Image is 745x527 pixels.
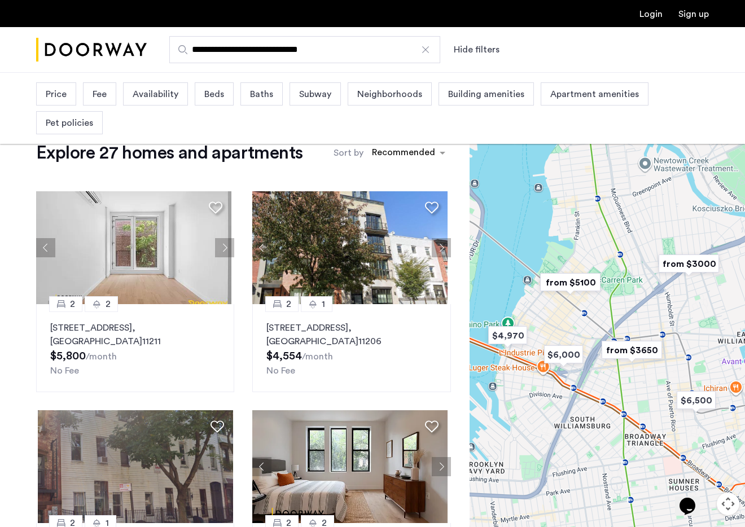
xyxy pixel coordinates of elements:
[717,493,739,515] button: Map camera controls
[654,251,724,276] div: from $3000
[36,191,231,304] img: 2013_638548592908250945.jpeg
[370,146,435,162] div: Recommended
[46,116,93,130] span: Pet policies
[454,43,499,56] button: Show or hide filters
[252,410,448,523] img: dc6efc1f-24ba-4395-9182-45437e21be9a_638904672176305328.png
[204,87,224,101] span: Beds
[678,10,709,19] a: Registration
[540,342,588,367] div: $6,000
[448,87,524,101] span: Building amenities
[252,238,271,257] button: Previous apartment
[286,297,291,311] span: 2
[536,270,605,295] div: from $5100
[36,29,147,71] img: logo
[38,410,233,523] img: 4f6b9112-ac7c-4443-895b-e950d3f5df76_638796340490101442.png
[252,191,448,304] img: 2016_638485558207507593.jpeg
[46,87,67,101] span: Price
[133,87,178,101] span: Availability
[106,297,111,311] span: 2
[334,146,363,160] label: Sort by
[50,350,86,362] span: $5,800
[36,304,234,392] a: 22[STREET_ADDRESS], [GEOGRAPHIC_DATA]11211No Fee
[672,388,720,413] div: $6,500
[215,238,234,257] button: Next apartment
[432,238,451,257] button: Next apartment
[639,10,663,19] a: Login
[597,337,667,363] div: from $3650
[550,87,639,101] span: Apartment amenities
[675,482,711,516] iframe: chat widget
[250,87,273,101] span: Baths
[93,87,107,101] span: Fee
[432,457,451,476] button: Next apartment
[322,297,325,311] span: 1
[252,457,271,476] button: Previous apartment
[266,321,436,348] p: [STREET_ADDRESS] 11206
[50,366,79,375] span: No Fee
[36,238,55,257] button: Previous apartment
[266,350,302,362] span: $4,554
[484,323,532,348] div: $4,970
[169,36,440,63] input: Apartment Search
[86,352,117,361] sub: /month
[36,142,303,164] h1: Explore 27 homes and apartments
[366,143,451,163] ng-select: sort-apartment
[50,321,220,348] p: [STREET_ADDRESS] 11211
[266,366,295,375] span: No Fee
[36,29,147,71] a: Cazamio Logo
[299,87,331,101] span: Subway
[302,352,333,361] sub: /month
[357,87,422,101] span: Neighborhoods
[252,304,450,392] a: 21[STREET_ADDRESS], [GEOGRAPHIC_DATA]11206No Fee
[70,297,75,311] span: 2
